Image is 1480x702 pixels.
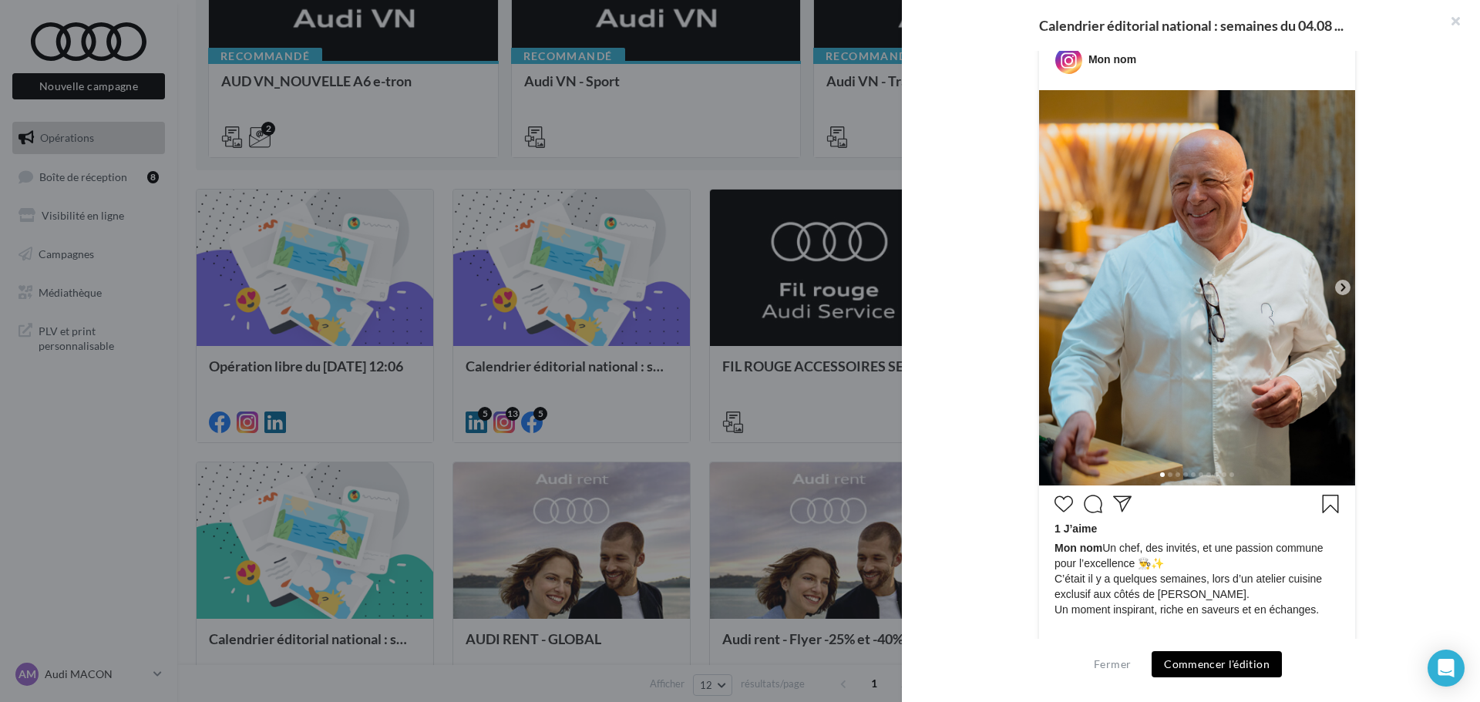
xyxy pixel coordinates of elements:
[1428,650,1465,687] div: Open Intercom Messenger
[1054,542,1102,554] span: Mon nom
[1054,521,1340,540] div: 1 J’aime
[1039,18,1344,32] span: Calendrier éditorial national : semaines du 04.08 ...
[1321,495,1340,513] svg: Enregistrer
[1152,651,1282,677] button: Commencer l'édition
[1084,495,1102,513] svg: Commenter
[1088,52,1136,67] div: Mon nom
[1088,655,1137,673] button: Fermer
[1054,495,1073,513] svg: J’aime
[1113,495,1132,513] svg: Partager la publication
